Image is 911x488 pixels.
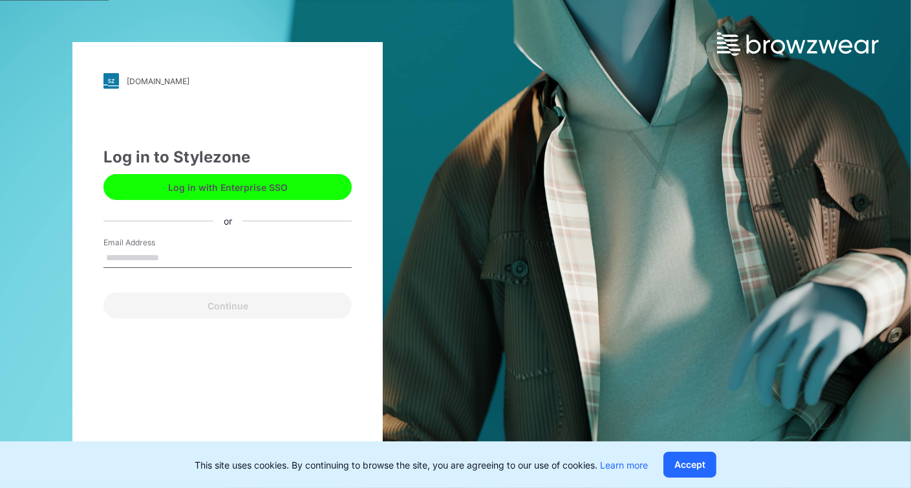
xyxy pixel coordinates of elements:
[103,174,352,200] button: Log in with Enterprise SSO
[103,146,352,169] div: Log in to Stylezone
[213,214,242,228] div: or
[195,458,648,472] p: This site uses cookies. By continuing to browse the site, you are agreeing to our use of cookies.
[127,76,189,86] div: [DOMAIN_NAME]
[103,73,119,89] img: svg+xml;base64,PHN2ZyB3aWR0aD0iMjgiIGhlaWdodD0iMjgiIHZpZXdCb3g9IjAgMCAyOCAyOCIgZmlsbD0ibm9uZSIgeG...
[663,452,716,478] button: Accept
[600,460,648,471] a: Learn more
[103,73,352,89] a: [DOMAIN_NAME]
[103,237,194,249] label: Email Address
[717,32,879,56] img: browzwear-logo.73288ffb.svg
